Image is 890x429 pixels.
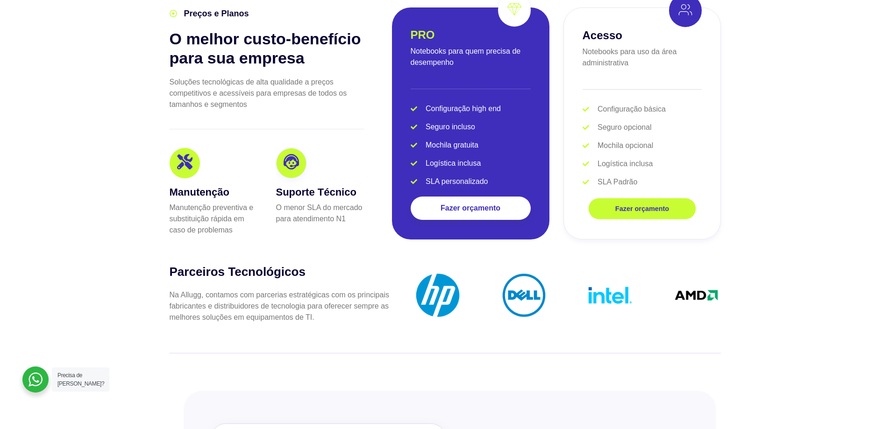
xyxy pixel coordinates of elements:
[170,264,390,280] h2: Parceiros Tecnológicos
[170,184,257,200] h3: Manutenção
[170,29,364,68] h2: O melhor custo-benefício para sua empresa
[595,104,666,115] span: Configuração básica
[615,205,669,212] span: Fazer orçamento
[588,198,696,219] a: Fazer orçamento
[170,202,257,236] p: Manutenção preventiva e substituição rápida em caso de problemas
[672,271,721,320] img: Title
[423,140,478,151] span: Mochila gratuita
[441,204,500,212] span: Fazer orçamento
[595,176,637,188] span: SLA Padrão
[595,140,653,151] span: Mochila opcional
[423,176,488,187] span: SLA personalizado
[170,289,390,323] p: Na Allugg, contamos com parcerias estratégicas com os principais fabricantes e distribuidores de ...
[170,77,364,110] p: Soluções tecnológicas de alta qualidade a preços competitivos e acessíveis para empresas de todos...
[182,7,249,20] span: Preços e Planos
[583,46,702,69] p: Notebooks para uso da área administrativa
[499,271,548,320] img: Title
[411,28,435,41] h2: PRO
[586,271,635,320] img: Title
[276,202,364,225] p: O menor SLA do mercado para atendimento N1
[423,158,481,169] span: Logística inclusa
[595,158,653,169] span: Logística inclusa
[583,29,622,42] h2: Acesso
[411,46,531,68] p: Notebooks para quem precisa de desempenho
[595,122,652,133] span: Seguro opcional
[411,197,531,220] a: Fazer orçamento
[722,309,890,429] iframe: Chat Widget
[276,184,364,200] h3: Suporte Técnico
[413,271,463,320] img: Title
[57,372,104,387] span: Precisa de [PERSON_NAME]?
[423,121,475,133] span: Seguro incluso
[423,103,501,114] span: Configuração high end
[722,309,890,429] div: Widget de chat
